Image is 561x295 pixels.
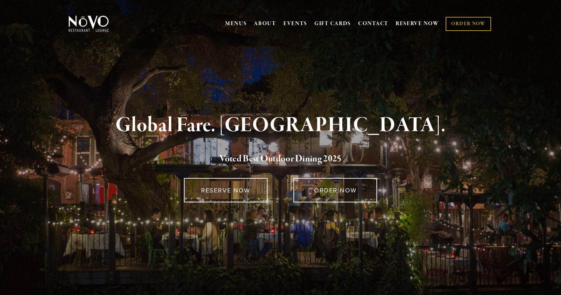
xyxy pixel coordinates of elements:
[219,153,337,166] a: Voted Best Outdoor Dining 202
[225,20,247,27] a: MENUS
[80,152,481,166] h2: 5
[283,20,307,27] a: EVENTS
[358,17,388,30] a: CONTACT
[314,17,351,30] a: GIFT CARDS
[254,20,276,27] a: ABOUT
[184,178,268,202] a: RESERVE NOW
[67,15,110,32] img: Novo Restaurant &amp; Lounge
[115,112,446,138] strong: Global Fare. [GEOGRAPHIC_DATA].
[446,17,491,31] a: ORDER NOW
[293,178,377,202] a: ORDER NOW
[396,17,439,30] a: RESERVE NOW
